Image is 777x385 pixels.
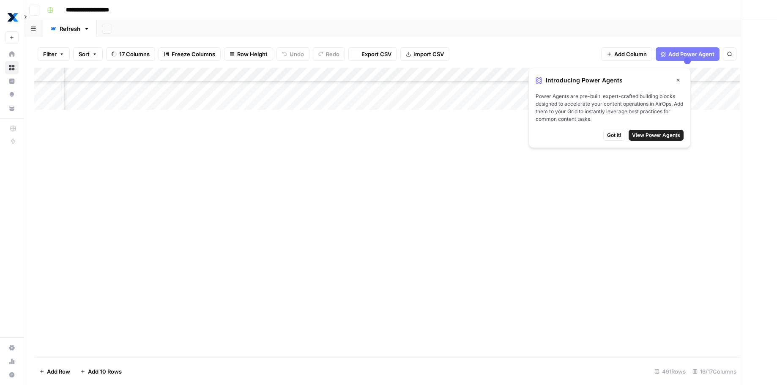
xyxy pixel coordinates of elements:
span: Undo [290,50,304,58]
div: Refresh [60,25,80,33]
span: View Power Agents [632,131,680,139]
div: Introducing Power Agents [536,75,684,86]
button: Add Row [34,365,75,378]
a: Insights [5,74,19,88]
button: Freeze Columns [159,47,221,61]
span: Export CSV [361,50,391,58]
a: Opportunities [5,88,19,101]
button: Help + Support [5,368,19,382]
span: Redo [326,50,339,58]
span: Row Height [237,50,268,58]
span: Filter [43,50,57,58]
button: Add 10 Rows [75,365,127,378]
button: Row Height [224,47,273,61]
button: Workspace: MaintainX [5,7,19,28]
span: Sort [79,50,90,58]
a: Browse [5,61,19,74]
button: Sort [73,47,103,61]
a: Home [5,47,19,61]
a: Usage [5,355,19,368]
span: Add Row [47,367,70,376]
a: Settings [5,341,19,355]
button: 17 Columns [106,47,155,61]
a: Refresh [43,20,97,37]
button: Redo [313,47,345,61]
span: Power Agents are pre-built, expert-crafted building blocks designed to accelerate your content op... [536,93,684,123]
img: MaintainX Logo [5,10,20,25]
span: Freeze Columns [172,50,215,58]
button: Got it! [603,130,625,141]
a: Your Data [5,101,19,115]
button: View Power Agents [629,130,684,141]
button: Filter [38,47,70,61]
span: Add 10 Rows [88,367,122,376]
button: Export CSV [348,47,397,61]
span: Got it! [607,131,621,139]
button: Undo [276,47,309,61]
span: 17 Columns [119,50,150,58]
